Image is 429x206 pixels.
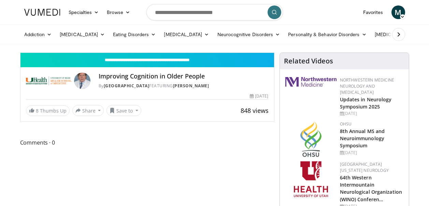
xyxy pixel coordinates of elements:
a: Updates in Neurology Symposium 2025 [340,96,392,110]
div: [DATE] [340,150,403,156]
a: Browse [103,5,134,19]
img: VuMedi Logo [24,9,60,16]
a: Northwestern Medicine Neurology and [MEDICAL_DATA] [340,77,395,95]
input: Search topics, interventions [146,4,283,20]
div: [DATE] [250,93,268,99]
div: By FEATURING [99,83,269,89]
a: Personality & Behavior Disorders [284,28,370,41]
button: Save to [106,105,141,116]
img: University of Miami [26,73,71,89]
img: f6362829-b0a3-407d-a044-59546adfd345.png.150x105_q85_autocrop_double_scale_upscale_version-0.2.png [294,161,328,197]
a: [GEOGRAPHIC_DATA][US_STATE] Neurology [340,161,389,173]
button: Share [72,105,104,116]
h4: Improving Cognition in Older People [99,73,269,80]
h4: Related Videos [284,57,333,65]
a: 8 Thumbs Up [26,105,70,116]
span: Comments 0 [20,138,274,147]
a: [MEDICAL_DATA] [56,28,109,41]
img: Avatar [74,73,90,89]
a: M [391,5,405,19]
a: [GEOGRAPHIC_DATA] [104,83,149,89]
a: Addiction [20,28,56,41]
a: OHSU [340,121,352,127]
span: 848 views [241,106,269,115]
a: Specialties [65,5,103,19]
div: [DATE] [340,111,403,117]
img: da959c7f-65a6-4fcf-a939-c8c702e0a770.png.150x105_q85_autocrop_double_scale_upscale_version-0.2.png [300,121,321,157]
a: Neurocognitive Disorders [213,28,284,41]
a: [PERSON_NAME] [173,83,209,89]
a: 8th Annual MS and Neuroimmunology Symposium [340,128,385,149]
a: 64th Western Intermountain Neurological Organization (WINO) Conferen… [340,174,402,202]
a: Favorites [359,5,387,19]
a: Eating Disorders [109,28,160,41]
img: 2a462fb6-9365-492a-ac79-3166a6f924d8.png.150x105_q85_autocrop_double_scale_upscale_version-0.2.jpg [285,77,337,87]
a: [MEDICAL_DATA] [160,28,213,41]
span: 8 [36,107,39,114]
